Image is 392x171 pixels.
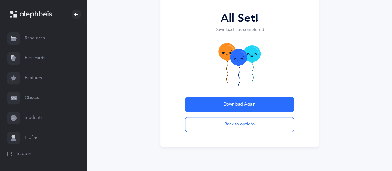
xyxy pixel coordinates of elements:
[223,101,256,108] span: Download Again
[17,151,33,157] span: Support
[185,117,294,132] button: Back to options
[185,10,294,27] div: All Set!
[185,27,294,33] div: Download has completed
[185,97,294,112] button: Download Again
